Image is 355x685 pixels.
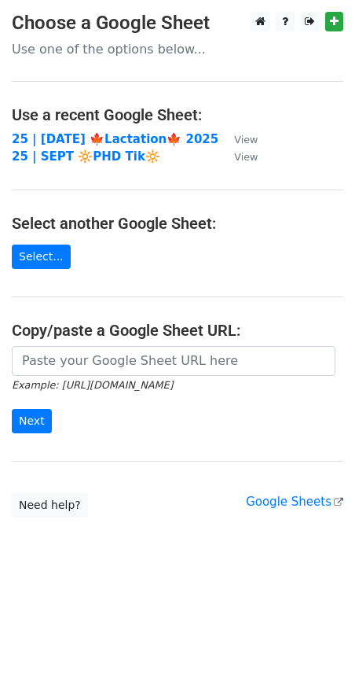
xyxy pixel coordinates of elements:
[12,346,335,376] input: Paste your Google Sheet URL here
[12,105,343,124] h4: Use a recent Google Sheet:
[218,149,258,164] a: View
[234,151,258,163] small: View
[12,214,343,233] h4: Select another Google Sheet:
[12,493,88,517] a: Need help?
[12,379,173,391] small: Example: [URL][DOMAIN_NAME]
[12,12,343,35] h3: Choose a Google Sheet
[218,132,258,146] a: View
[12,409,52,433] input: Next
[234,134,258,145] small: View
[12,132,218,146] a: 25 | [DATE] 🍁Lactation🍁 2025
[246,495,343,509] a: Google Sheets
[12,245,71,269] a: Select...
[12,149,160,164] a: 25 | SEPT 🔆PHD Tik🔆
[12,321,343,340] h4: Copy/paste a Google Sheet URL:
[12,41,343,57] p: Use one of the options below...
